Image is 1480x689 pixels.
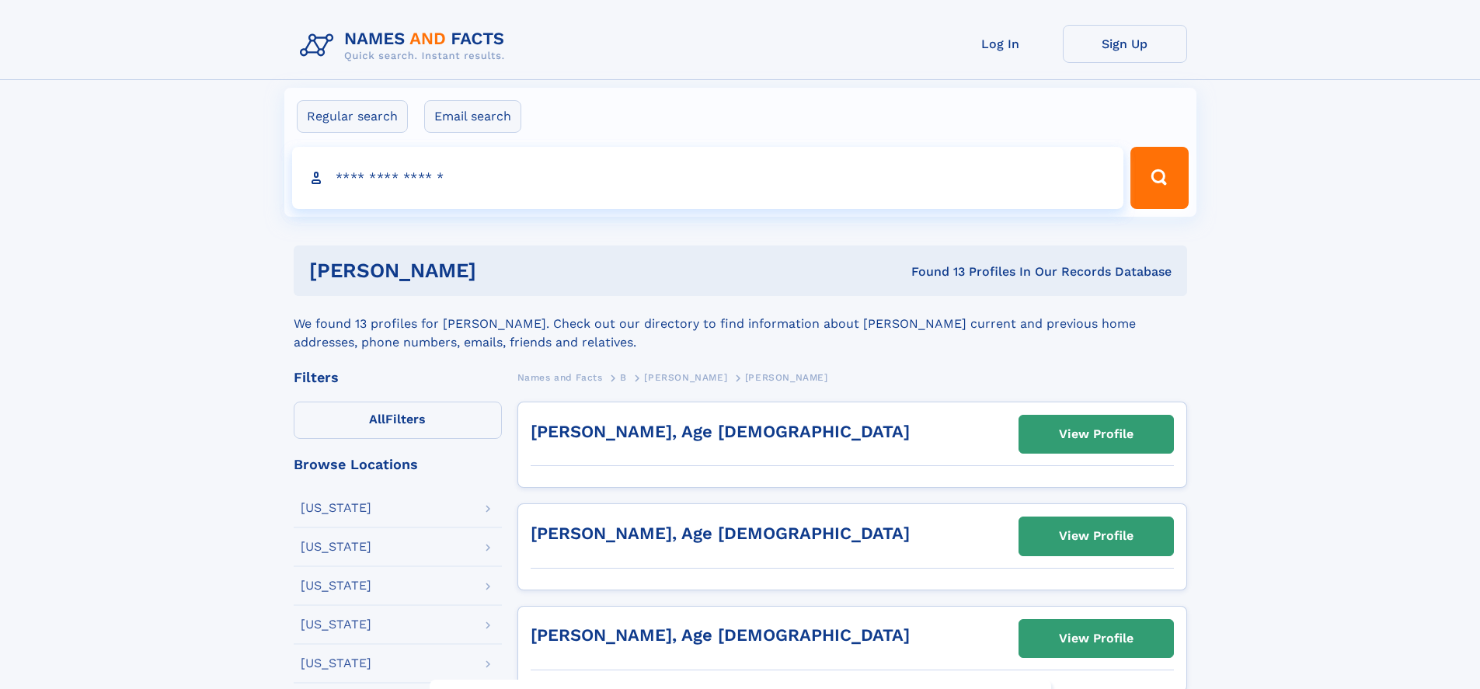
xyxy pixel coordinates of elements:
label: Filters [294,402,502,439]
div: [US_STATE] [301,657,371,670]
div: We found 13 profiles for [PERSON_NAME]. Check out our directory to find information about [PERSON... [294,296,1187,352]
div: Filters [294,371,502,385]
div: [US_STATE] [301,541,371,553]
a: [PERSON_NAME] [644,367,727,387]
img: Logo Names and Facts [294,25,517,67]
span: B [620,372,627,383]
a: [PERSON_NAME], Age [DEMOGRAPHIC_DATA] [531,625,910,645]
a: [PERSON_NAME], Age [DEMOGRAPHIC_DATA] [531,524,910,543]
div: View Profile [1059,518,1134,554]
div: [US_STATE] [301,502,371,514]
span: All [369,412,385,426]
a: Log In [938,25,1063,63]
label: Email search [424,100,521,133]
div: View Profile [1059,416,1134,452]
h1: [PERSON_NAME] [309,261,694,280]
span: [PERSON_NAME] [745,372,828,383]
div: [US_STATE] [301,618,371,631]
a: View Profile [1019,416,1173,453]
div: Browse Locations [294,458,502,472]
a: View Profile [1019,620,1173,657]
div: [US_STATE] [301,579,371,592]
a: [PERSON_NAME], Age [DEMOGRAPHIC_DATA] [531,422,910,441]
a: Sign Up [1063,25,1187,63]
button: Search Button [1130,147,1188,209]
div: Found 13 Profiles In Our Records Database [694,263,1172,280]
input: search input [292,147,1124,209]
span: [PERSON_NAME] [644,372,727,383]
div: View Profile [1059,621,1134,656]
a: Names and Facts [517,367,603,387]
label: Regular search [297,100,408,133]
a: B [620,367,627,387]
a: View Profile [1019,517,1173,555]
